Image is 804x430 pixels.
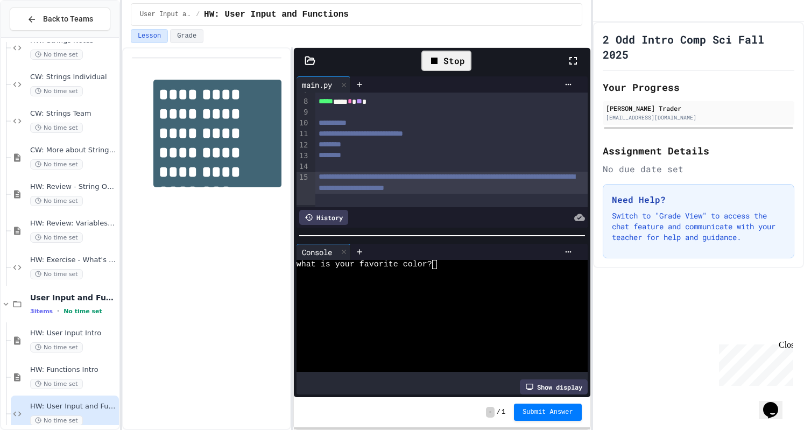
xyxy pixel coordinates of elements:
[30,256,117,265] span: HW: Exercise - What's the Type?
[523,408,573,417] span: Submit Answer
[30,342,83,353] span: No time set
[520,379,588,394] div: Show display
[297,151,310,161] div: 13
[603,80,794,95] h2: Your Progress
[297,107,310,118] div: 9
[297,129,310,139] div: 11
[30,232,83,243] span: No time set
[297,172,310,205] div: 15
[606,103,791,113] div: [PERSON_NAME] Trader
[30,159,83,170] span: No time set
[297,118,310,129] div: 10
[299,210,348,225] div: History
[612,210,785,243] p: Switch to "Grade View" to access the chat feature and communicate with your teacher for help and ...
[297,244,351,260] div: Console
[297,96,310,107] div: 8
[10,8,110,31] button: Back to Teams
[297,260,432,269] span: what is your favorite color?
[30,146,117,155] span: CW: More about String Operators
[30,379,83,389] span: No time set
[497,408,500,417] span: /
[57,307,59,315] span: •
[603,163,794,175] div: No due date set
[30,269,83,279] span: No time set
[297,140,310,151] div: 12
[30,415,83,426] span: No time set
[421,51,471,71] div: Stop
[43,13,93,25] span: Back to Teams
[30,123,83,133] span: No time set
[30,365,117,375] span: HW: Functions Intro
[297,161,310,172] div: 14
[502,408,505,417] span: 1
[30,86,83,96] span: No time set
[170,29,203,43] button: Grade
[297,76,351,93] div: main.py
[297,79,337,90] div: main.py
[606,114,791,122] div: [EMAIL_ADDRESS][DOMAIN_NAME]
[486,407,494,418] span: -
[603,32,794,62] h1: 2 Odd Intro Comp Sci Fall 2025
[30,293,117,302] span: User Input and Functions
[759,387,793,419] iframe: chat widget
[30,219,117,228] span: HW: Review: Variables and Data Types
[30,182,117,192] span: HW: Review - String Operators
[612,193,785,206] h3: Need Help?
[196,10,200,19] span: /
[514,404,582,421] button: Submit Answer
[204,8,349,21] span: HW: User Input and Functions
[30,329,117,338] span: HW: User Input Intro
[30,402,117,411] span: HW: User Input and Functions
[30,73,117,82] span: CW: Strings Individual
[30,50,83,60] span: No time set
[30,109,117,118] span: CW: Strings Team
[603,143,794,158] h2: Assignment Details
[4,4,74,68] div: Chat with us now!Close
[30,196,83,206] span: No time set
[30,308,53,315] span: 3 items
[64,308,102,315] span: No time set
[131,29,168,43] button: Lesson
[140,10,192,19] span: User Input and Functions
[297,246,337,258] div: Console
[715,340,793,386] iframe: chat widget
